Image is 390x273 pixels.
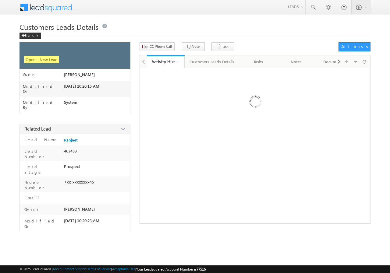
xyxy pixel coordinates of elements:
img: Loading ... [223,71,286,134]
a: Activity History [147,55,185,68]
label: Email [23,195,44,201]
label: Modified On [23,218,61,229]
div: Actions [341,44,365,49]
div: Tasks [245,58,272,65]
label: Lead Name [23,137,58,142]
span: Open - New Lead [24,56,59,63]
button: Note [182,42,205,51]
a: Documents [315,55,353,68]
label: Modified On [23,84,64,94]
span: © 2025 LeadSquared | | | | | [19,266,206,272]
a: Ranjeet [64,138,78,142]
span: +xx-xxxxxxxx45 [64,180,94,184]
span: Related Lead [24,126,51,132]
label: Lead Number [23,149,61,159]
span: Prospect [64,164,80,169]
a: Acceptable Use [112,267,135,271]
button: Actions [339,42,370,51]
div: Documents [320,58,348,65]
div: Back [19,33,41,39]
button: CC Phone Call [140,42,175,51]
span: CC Phone Call [150,44,172,49]
a: Contact Support [62,267,87,271]
a: Notes [278,55,315,68]
a: Terms of Service [87,267,111,271]
span: Your Leadsquared Account Number is [136,267,206,271]
label: Phone Number [23,180,61,191]
label: Lead Stage [23,164,61,175]
label: Owner [23,207,39,212]
a: About [53,267,62,271]
label: Owner [23,72,37,77]
span: [PERSON_NAME] [64,207,95,212]
span: [DATE] 10:20:23 AM [64,218,99,223]
span: 463453 [64,149,77,153]
span: 77516 [197,267,206,271]
label: Modified By [23,100,64,110]
a: Tasks [240,55,278,68]
div: Notes [282,58,310,65]
a: Customers Leads Details [185,55,240,68]
span: System [64,100,77,105]
span: [PERSON_NAME] [64,72,95,77]
span: [DATE] 10:20:15 AM [64,84,99,89]
span: Customers Leads Details [19,22,98,32]
div: Customers Leads Details [190,58,234,65]
button: Task [211,42,234,51]
div: Activity History [151,59,180,65]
